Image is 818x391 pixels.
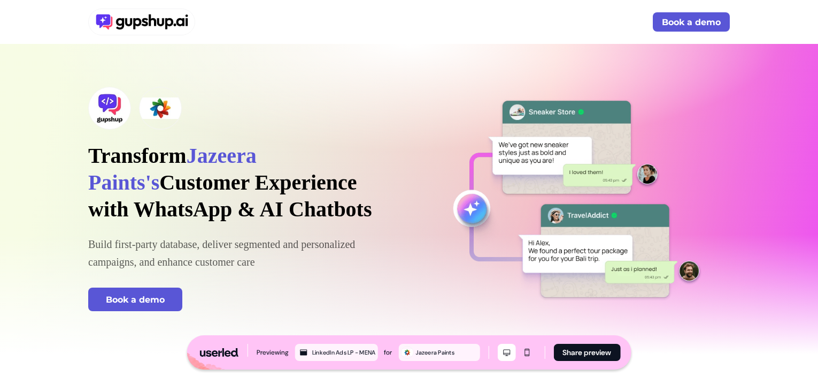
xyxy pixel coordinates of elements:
[497,344,515,361] button: Desktop mode
[312,348,376,357] div: LinkedIn Ads LP - MENA
[88,288,394,311] a: Book a demo
[415,348,477,357] div: Jazeera Paints
[257,347,289,358] div: Previewing
[88,238,355,268] span: Build first-party database, deliver segmented and personalized campaigns, and enhance customer care
[653,12,730,32] button: Book a demo
[553,344,620,361] button: Share preview
[88,288,182,311] button: Book a demo
[384,347,392,358] div: for
[88,142,394,223] p: Transform Customer Experience with WhatsApp & AI Chatbots
[518,344,536,361] button: Mobile mode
